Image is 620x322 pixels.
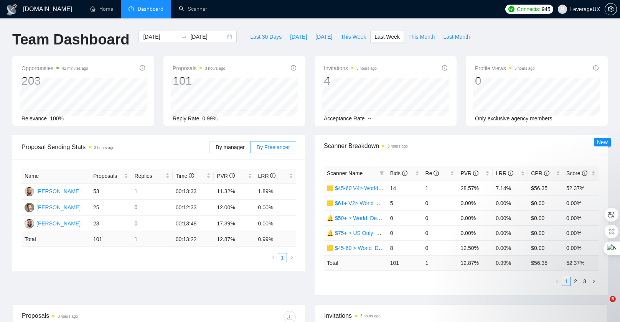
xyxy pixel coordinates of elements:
td: $56.35 [528,181,563,195]
span: info-circle [189,173,194,178]
span: Last Week [374,33,400,41]
span: Score [566,170,587,176]
button: Last Week [370,31,404,43]
time: 3 hours ago [360,314,381,318]
span: Profile Views [475,64,535,73]
span: By Freelancer [257,144,290,150]
span: swap-right [181,34,187,40]
td: 23 [90,216,131,232]
td: 17.39% [214,216,255,232]
span: Dashboard [138,6,163,12]
span: Scanner Name [327,170,363,176]
span: info-circle [582,171,587,176]
li: 1 [278,253,287,262]
td: 0 [422,240,458,255]
button: Last Month [439,31,474,43]
span: CPR [531,170,549,176]
img: TV [25,203,34,212]
a: searchScanner [179,6,207,12]
td: 0 [387,210,422,225]
td: Total [324,255,387,270]
a: RL[PERSON_NAME] [25,220,81,226]
h1: Team Dashboard [12,31,129,49]
td: 12.00% [214,200,255,216]
span: Invitations [324,64,377,73]
span: By manager [216,144,244,150]
td: 12.87 % [457,255,493,270]
div: [PERSON_NAME] [36,203,81,212]
td: 52.37% [563,181,599,195]
span: info-circle [593,65,599,71]
span: info-circle [402,171,407,176]
td: 0.00% [563,240,599,255]
td: 11.32% [214,184,255,200]
td: 0.00% [563,225,599,240]
td: 1 [131,232,172,247]
a: homeHome [90,6,113,12]
a: AK[PERSON_NAME] [25,188,81,194]
span: info-circle [229,173,235,178]
a: 🟨 $45-60 > World_Design+Dev_Antony-Front-End_General [327,245,472,251]
time: 3 hours ago [58,314,78,319]
td: 1 [422,181,458,195]
input: Start date [143,33,178,41]
td: 0.00% [493,210,528,225]
span: New [597,139,608,145]
td: 0.00% [457,195,493,210]
div: [PERSON_NAME] [36,187,81,195]
td: 5 [387,195,422,210]
td: 1 [131,184,172,200]
img: logo [6,3,18,16]
td: 0 [131,200,172,216]
span: Proposals [173,64,225,73]
td: 25 [90,200,131,216]
time: 3 hours ago [356,66,377,71]
img: RL [25,219,34,228]
span: Last Month [443,33,470,41]
span: right [289,255,294,260]
span: setting [605,6,617,12]
span: Replies [134,172,163,180]
td: 0.00% [493,195,528,210]
td: $0.00 [528,225,563,240]
td: 0 [422,195,458,210]
td: Total [21,232,90,247]
td: 7.14% [493,181,528,195]
td: 0.00% [563,210,599,225]
div: 203 [21,74,88,88]
time: 42 minutes ago [62,66,88,71]
span: dashboard [129,6,134,11]
a: TV[PERSON_NAME] [25,204,81,210]
td: 0.00% [255,200,296,216]
img: upwork-logo.png [508,6,514,12]
span: -- [368,115,371,122]
span: [DATE] [290,33,307,41]
td: 1 [422,255,458,270]
span: This Month [408,33,435,41]
td: 0 [422,210,458,225]
a: 🟨 $61+ V2> World_Design Only_Roman-UX/UI_General [327,200,464,206]
span: Reply Rate [173,115,199,122]
td: $0.00 [528,195,563,210]
span: Only exclusive agency members [475,115,552,122]
span: PVR [217,173,235,179]
td: 1.89% [255,184,296,200]
td: 0.99 % [255,232,296,247]
span: LRR [258,173,276,179]
span: filter [378,168,386,179]
a: 🟨 $45-60 V4> World_Design+Dev_Antony-Front-End_General [327,185,478,191]
button: Last 30 Days [246,31,286,43]
span: Proposal Sending Stats [21,142,209,152]
span: left [271,255,275,260]
input: End date [190,33,225,41]
span: Relevance [21,115,47,122]
td: 0.00% [493,225,528,240]
span: info-circle [140,65,145,71]
a: 🔔 $75+ > US Only_Design Only_General [327,230,427,236]
td: 00:13:22 [173,232,214,247]
span: Acceptance Rate [324,115,365,122]
span: to [181,34,187,40]
button: [DATE] [311,31,336,43]
td: 101 [90,232,131,247]
td: 0 [422,225,458,240]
